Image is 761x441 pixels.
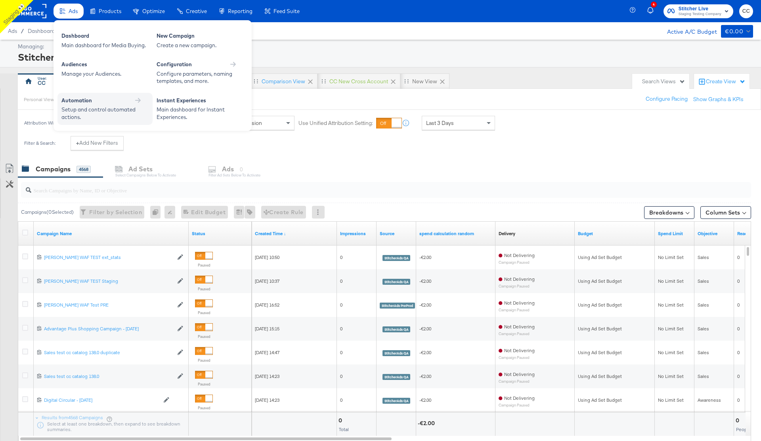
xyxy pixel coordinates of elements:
[698,397,721,403] span: Awareness
[504,276,535,282] span: Not Delivering
[44,278,173,285] a: [PERSON_NAME] WAF TEST Staging
[659,25,717,37] div: Active A/C Budget
[321,79,326,83] div: Drag to reorder tab
[380,230,413,237] a: The tool used to create this campaign. (StitcherAds Internal Only)
[658,230,691,237] a: If set, this is the maximum spend for your campaign.
[195,286,213,291] label: Paused
[338,417,344,424] div: 0
[698,278,709,284] span: Sales
[698,302,709,308] span: Sales
[150,206,164,219] div: 0
[679,5,721,13] span: Stitcher Live
[21,209,74,216] div: Campaigns ( 0 Selected)
[44,302,173,309] a: [PERSON_NAME] WAF Test PRE
[693,96,744,103] button: Show Graphs & KPIs
[504,252,535,258] span: Not Delivering
[262,78,305,85] div: Comparison View
[698,349,709,355] span: Sales
[721,25,753,38] button: €0.00
[382,374,411,380] span: StitcherAds QA
[419,397,431,403] span: -€2.00
[578,373,652,380] div: Using Ad Set Budget
[339,426,349,432] span: Total
[679,11,721,17] span: Staging Testing Company
[404,79,409,83] div: Drag to reorder tab
[382,255,411,261] span: StitcherAds QA
[24,96,72,103] div: Personal View Actions:
[419,326,431,332] span: -€2.00
[504,395,535,401] span: Not Delivering
[31,179,684,195] input: Search Campaigns by Name, ID or Objective
[737,373,740,379] span: 0
[499,379,535,383] sub: Campaign Paused
[658,397,684,403] span: No Limit Set
[44,397,159,404] a: Digital Circular - [DATE]
[578,397,652,403] div: Using Ad Set Budget
[340,230,373,237] a: The number of times your ad was served. On mobile apps an ad is counted as served the first time ...
[340,397,342,403] span: 0
[737,349,740,355] span: 0
[499,308,535,312] sub: Campaign Paused
[658,278,684,284] span: No Limit Set
[273,8,300,14] span: Feed Suite
[44,326,173,332] a: Advantage Plus Shopping Campaign - [DATE]
[737,302,740,308] span: 0
[658,373,684,379] span: No Limit Set
[382,398,411,404] span: StitcherAds QA
[340,373,342,379] span: 0
[499,332,535,336] sub: Campaign Paused
[578,326,652,332] div: Using Ad Set Budget
[340,326,342,332] span: 0
[340,349,342,355] span: 0
[36,165,71,174] div: Campaigns
[578,230,652,237] a: The maximum amount you're willing to spend on your ads, on average each day or over the lifetime ...
[24,120,67,126] div: Attribution Window:
[737,254,740,260] span: 0
[578,349,652,356] div: Using Ad Set Budget
[419,230,492,237] a: spend calculation random
[426,119,454,127] span: Last 3 Days
[142,8,165,14] span: Optimize
[698,326,709,332] span: Sales
[419,302,431,308] span: -€2.00
[195,310,213,315] label: Paused
[255,254,279,260] span: [DATE] 10:50
[255,397,279,403] span: [DATE] 14:23
[255,302,279,308] span: [DATE] 16:52
[737,326,740,332] span: 0
[418,420,437,427] div: -€2.00
[419,254,431,260] span: -€2.00
[28,28,55,34] a: Dashboard
[658,302,684,308] span: No Limit Set
[700,206,751,219] button: Column Sets
[380,303,415,309] span: StitcherAds PreProd
[698,254,709,260] span: Sales
[255,373,279,379] span: [DATE] 14:23
[663,4,733,18] button: Stitcher LiveStaging Testing Company
[382,326,411,332] span: StitcherAds QA
[504,324,535,330] span: Not Delivering
[340,278,342,284] span: 0
[578,302,652,308] div: Using Ad Set Budget
[382,279,411,285] span: StitcherAds QA
[737,397,740,403] span: 0
[255,278,279,284] span: [DATE] 10:37
[195,358,213,363] label: Paused
[739,4,753,18] button: CC
[186,8,207,14] span: Creative
[698,230,731,237] a: Your campaign's objective.
[646,4,660,19] button: 4
[658,254,684,260] span: No Limit Set
[640,92,693,106] button: Configure Pacing
[698,373,709,379] span: Sales
[504,347,535,353] span: Not Delivering
[419,278,431,284] span: -€2.00
[195,382,213,387] label: Paused
[644,206,694,219] button: Breakdowns
[737,278,740,284] span: 0
[44,373,173,380] a: Sales test cc catalog 138.0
